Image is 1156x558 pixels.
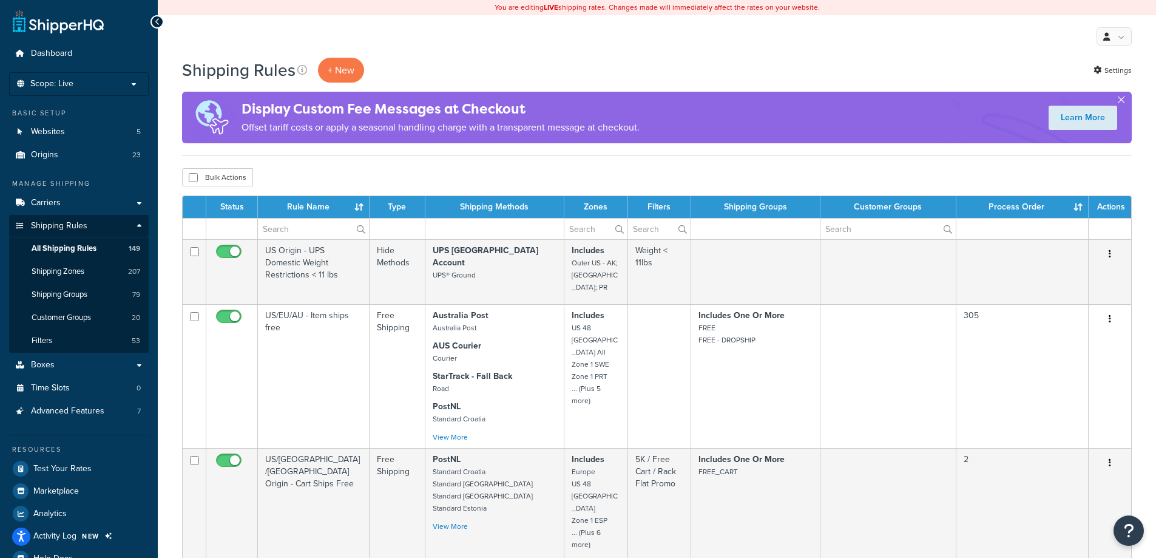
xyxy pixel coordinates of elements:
input: Search [628,219,691,239]
li: Shipping Groups [9,284,149,306]
span: Advanced Features [31,406,104,417]
li: Time Slots [9,377,149,400]
td: Weight < 11lbs [628,239,691,304]
span: Shipping Rules [31,221,87,231]
small: Outer US - AK; [GEOGRAPHIC_DATA]; PR [572,257,618,293]
span: 53 [132,336,140,346]
span: Analytics [33,509,67,519]
strong: Australia Post [433,309,488,322]
span: 7 [137,406,141,417]
th: Process Order : activate to sort column ascending [956,196,1089,218]
small: US 48 [GEOGRAPHIC_DATA] All Zone 1 SWE Zone 1 PRT ... (Plus 5 more) [572,322,618,406]
a: Learn More [1049,106,1117,130]
strong: Includes [572,309,604,322]
input: Search [258,219,369,239]
li: Customer Groups [9,307,149,329]
span: 207 [128,267,140,277]
span: Carriers [31,198,61,208]
strong: StarTrack - Fall Back [433,370,512,383]
th: Rule Name : activate to sort column ascending [258,196,370,218]
span: All Shipping Rules [32,243,96,254]
li: All Shipping Rules [9,237,149,260]
a: Time Slots 0 [9,377,149,400]
strong: AUS Courier [433,339,481,352]
li: Websites [9,121,149,143]
a: Boxes [9,354,149,376]
h4: Display Custom Fee Messages at Checkout [242,99,640,119]
a: ShipperHQ Home [13,9,104,33]
small: FREE_CART [698,466,738,477]
th: Customer Groups [820,196,956,218]
td: 305 [956,304,1089,448]
span: Websites [31,127,65,137]
span: Marketplace [33,486,79,497]
li: Activity Log [9,525,149,547]
span: 79 [132,290,140,300]
a: Activity Log NEW [9,525,149,547]
small: Courier [433,353,457,364]
a: Websites 5 [9,121,149,143]
th: Shipping Groups [691,196,820,218]
strong: PostNL [433,453,461,466]
a: Analytics [9,503,149,525]
span: 20 [132,313,140,323]
td: US/EU/AU - Item ships free [258,304,370,448]
span: Shipping Groups [32,290,87,300]
small: Australia Post [433,322,476,333]
small: Standard Croatia [433,413,485,424]
td: US Origin - UPS Domestic Weight Restrictions < 11 lbs [258,239,370,304]
li: Advanced Features [9,400,149,423]
small: FREE FREE - DROPSHIP [698,322,755,345]
b: LIVE [544,2,558,13]
a: Shipping Rules [9,215,149,237]
a: Shipping Groups 79 [9,284,149,306]
th: Zones [564,196,628,218]
span: Boxes [31,360,55,370]
a: Advanced Features 7 [9,400,149,423]
th: Filters [628,196,691,218]
span: 149 [129,243,140,254]
a: View More [433,521,468,532]
small: Road [433,383,449,394]
img: duties-banner-06bc72dcb5fe05cb3f9472aba00be2ae8eb53ab6f0d8bb03d382ba314ac3c341.png [182,92,242,143]
a: Dashboard [9,43,149,65]
li: Shipping Zones [9,260,149,283]
span: Dashboard [31,49,72,59]
a: Marketplace [9,480,149,502]
strong: Includes One Or More [698,309,785,322]
span: Time Slots [31,383,70,393]
div: Manage Shipping [9,179,149,189]
strong: UPS [GEOGRAPHIC_DATA] Account [433,244,538,269]
span: NEW [82,531,100,541]
h1: Shipping Rules [182,58,296,82]
span: 0 [137,383,141,393]
span: Customer Groups [32,313,91,323]
small: UPS® Ground [433,270,476,281]
td: Free Shipping [370,304,425,448]
a: Carriers [9,192,149,214]
li: Origins [9,144,149,166]
div: Basic Setup [9,108,149,118]
th: Shipping Methods [425,196,564,218]
small: Standard Croatia Standard [GEOGRAPHIC_DATA] Standard [GEOGRAPHIC_DATA] Standard Estonia [433,466,533,514]
a: Origins 23 [9,144,149,166]
span: Shipping Zones [32,267,84,277]
a: All Shipping Rules 149 [9,237,149,260]
span: Origins [31,150,58,160]
strong: Includes [572,244,604,257]
input: Search [564,219,627,239]
a: Shipping Zones 207 [9,260,149,283]
a: Customer Groups 20 [9,307,149,329]
strong: Includes One Or More [698,453,785,466]
small: Europe US 48 [GEOGRAPHIC_DATA] Zone 1 ESP ... (Plus 6 more) [572,466,618,550]
a: Test Your Rates [9,458,149,480]
strong: Includes [572,453,604,466]
span: Scope: Live [30,79,73,89]
a: Filters 53 [9,330,149,352]
strong: PostNL [433,400,461,413]
a: View More [433,432,468,443]
p: Offset tariff costs or apply a seasonal handling charge with a transparent message at checkout. [242,119,640,136]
